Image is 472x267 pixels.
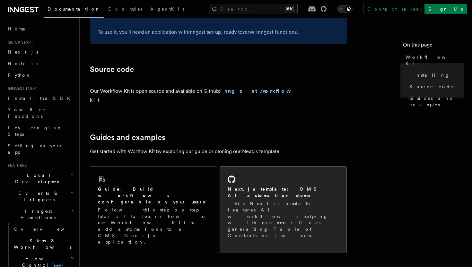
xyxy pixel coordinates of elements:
a: Node.js [5,58,75,69]
span: Source code [409,83,454,90]
h4: On this page [403,41,464,51]
span: Features [5,163,27,168]
span: Node.js [8,61,38,66]
a: Overview [11,223,75,235]
span: Python [8,73,31,78]
span: Home [8,26,26,32]
button: Events & Triggers [5,187,75,205]
span: Documentation [48,6,101,12]
span: Setting up your app [8,143,63,155]
button: Search...⌘K [209,4,298,14]
iframe: GitHub [299,92,347,99]
a: Installing [407,69,464,81]
a: Sign Up [424,4,467,14]
a: Leveraging Steps [5,122,75,140]
a: Next.js template: CMS AI automation demoThis Next.js template features AI workflows helping with ... [220,166,347,253]
span: Your first Functions [8,107,46,119]
span: Local Development [5,172,70,185]
button: Steps & Workflows [11,235,75,253]
a: Source code [90,65,134,74]
a: Examples [104,2,146,17]
p: Our Workflow Kit is open source and available on Github: [90,87,296,105]
h2: Guide: Build workflows configurable by your users [98,186,209,205]
p: This Next.js template features AI workflows helping with grammar fixes, generating Table of Conte... [228,200,339,239]
p: To use it, you'll need an application with , ready to . [98,28,339,37]
a: Source code [407,81,464,92]
span: Install the SDK [8,96,74,101]
a: Install the SDK [5,92,75,104]
span: Inngest Functions [5,208,69,221]
p: Follow this step-by-step tutorial to learn how to use Workflow Kit to add automations to a CMS Ne... [98,207,209,245]
a: Next.js [5,46,75,58]
a: Guides and examples [407,92,464,110]
span: Events & Triggers [5,190,70,203]
a: Inngest set up [188,29,221,35]
span: Quick start [5,40,33,45]
span: Inngest tour [5,86,36,91]
a: Your first Functions [5,104,75,122]
span: Guides and examples [409,95,464,108]
span: Steps & Workflows [11,237,72,250]
span: Workflow Kit [406,54,464,67]
span: Next.js [8,49,38,55]
a: Python [5,69,75,81]
kbd: ⌘K [285,6,294,12]
button: Toggle dark mode [337,5,353,13]
a: Contact sales [363,4,422,14]
button: Local Development [5,169,75,187]
a: Workflow Kit [403,51,464,69]
a: AgentKit [146,2,188,17]
a: serve Inngest functions [242,29,297,35]
span: Leveraging Steps [8,125,62,137]
button: Inngest Functions [5,205,75,223]
a: Guide: Build workflows configurable by your usersFollow this step-by-step tutorial to learn how t... [90,166,217,253]
p: Get started with Worflow Kit by exploring our guide or cloning our Next.js template: [90,147,347,156]
a: Documentation [44,2,104,18]
span: Overview [14,227,80,232]
span: Installing [409,72,450,78]
h2: Next.js template: CMS AI automation demo [228,186,339,199]
a: Guides and examples [90,133,165,142]
span: Examples [108,6,143,12]
a: Setting up your app [5,140,75,158]
span: AgentKit [150,6,184,12]
a: Home [5,23,75,35]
